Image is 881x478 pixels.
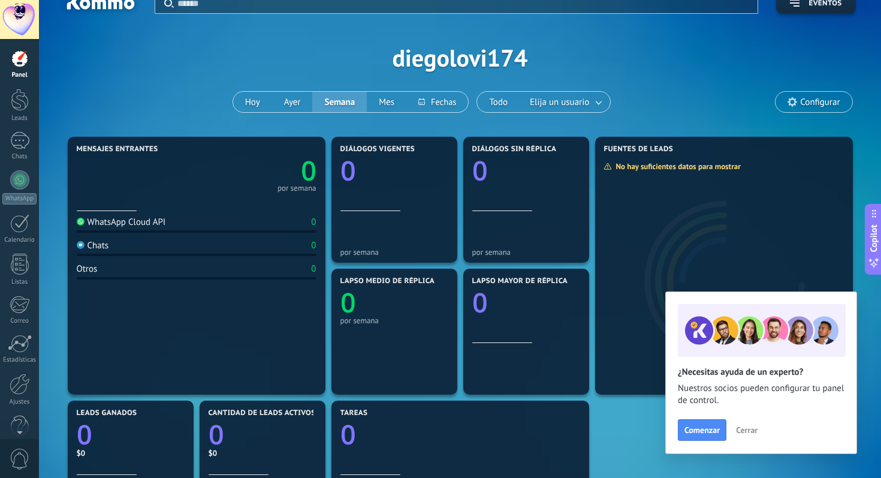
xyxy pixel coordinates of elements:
div: Panel [2,71,37,79]
span: Diálogos sin réplica [472,145,557,154]
a: 0 [197,152,316,189]
div: 0 [311,217,316,228]
text: 0 [209,416,224,453]
text: 0 [340,416,356,453]
div: Correo [2,317,37,325]
div: Estadísticas [2,356,37,364]
text: 0 [77,416,92,453]
div: por semana [340,248,448,257]
div: Chats [2,153,37,161]
button: Comenzar [678,419,726,441]
div: 0 [311,263,316,275]
span: Tareas [340,409,368,417]
img: Chats [77,241,85,249]
div: por semana [277,185,316,191]
div: Calendario [2,236,37,244]
button: Hoy [233,92,272,112]
a: 0 [77,416,185,453]
button: Fechas [406,92,468,112]
div: WhatsApp [2,193,37,205]
button: Mes [367,92,406,112]
button: Ayer [272,92,313,112]
a: 0 [209,416,316,453]
span: Mensajes entrantes [77,145,158,154]
span: Lapso medio de réplica [340,277,435,285]
div: $0 [77,448,185,458]
div: Leads [2,115,37,122]
span: Comenzar [684,426,720,434]
span: Leads ganados [77,409,137,417]
button: Elija un usuario [520,92,610,112]
a: 0 [340,416,580,453]
text: 0 [472,284,488,321]
h2: ¿Necesitas ayuda de un experto? [678,366,844,378]
img: WhatsApp Cloud API [77,218,85,226]
div: $0 [209,448,316,458]
div: Chats [77,240,109,251]
div: No hay suficientes datos para mostrar [604,161,749,172]
span: Configurar [800,97,840,107]
div: por semana [472,248,580,257]
button: Todo [477,92,520,112]
span: Diálogos vigentes [340,145,415,154]
button: Cerrar [731,421,763,439]
text: 0 [340,152,356,189]
span: Elija un usuario [527,94,592,110]
text: 0 [472,152,488,189]
div: por semana [340,316,448,325]
button: Semana [312,92,367,112]
text: 0 [301,152,316,189]
span: Cerrar [736,426,758,434]
span: Fuentes de leads [604,145,674,154]
text: 0 [340,284,356,321]
div: Otros [77,263,98,275]
div: Listas [2,278,37,286]
div: Ajustes [2,398,37,406]
span: Copilot [868,224,880,252]
div: WhatsApp Cloud API [77,217,166,228]
span: Nuestros socios pueden configurar tu panel de control. [678,383,844,407]
span: Cantidad de leads activos [209,409,316,417]
span: Lapso mayor de réplica [472,277,568,285]
div: 0 [311,240,316,251]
